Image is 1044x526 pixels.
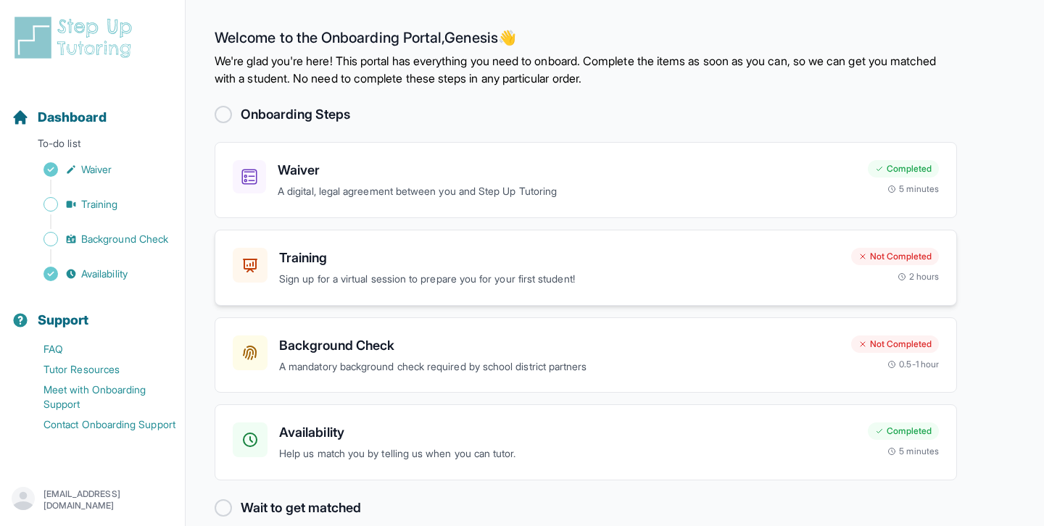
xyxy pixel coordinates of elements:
[38,107,107,128] span: Dashboard
[215,29,957,52] h2: Welcome to the Onboarding Portal, Genesis 👋
[6,84,179,133] button: Dashboard
[6,287,179,336] button: Support
[12,14,141,61] img: logo
[279,359,840,375] p: A mandatory background check required by school district partners
[898,271,940,283] div: 2 hours
[887,446,939,457] div: 5 minutes
[868,160,939,178] div: Completed
[6,136,179,156] p: To-do list
[12,339,185,359] a: FAQ
[43,488,173,512] p: [EMAIL_ADDRESS][DOMAIN_NAME]
[241,498,361,518] h2: Wait to get matched
[12,380,185,414] a: Meet with Onboarding Support
[81,197,118,212] span: Training
[81,162,112,177] span: Waiver
[868,422,939,440] div: Completed
[12,487,173,513] button: [EMAIL_ADDRESS][DOMAIN_NAME]
[81,267,128,281] span: Availability
[12,107,107,128] a: Dashboard
[278,160,856,180] h3: Waiver
[279,422,856,443] h3: Availability
[12,359,185,380] a: Tutor Resources
[215,52,957,87] p: We're glad you're here! This portal has everything you need to onboard. Complete the items as soo...
[279,446,856,462] p: Help us match you by telling us when you can tutor.
[241,104,350,125] h2: Onboarding Steps
[81,232,168,246] span: Background Check
[851,248,939,265] div: Not Completed
[12,414,185,435] a: Contact Onboarding Support
[12,229,185,249] a: Background Check
[215,142,957,218] a: WaiverA digital, legal agreement between you and Step Up TutoringCompleted5 minutes
[279,271,840,288] p: Sign up for a virtual session to prepare you for your first student!
[12,264,185,284] a: Availability
[12,194,185,214] a: Training
[215,230,957,306] a: TrainingSign up for a virtual session to prepare you for your first student!Not Completed2 hours
[215,317,957,393] a: Background CheckA mandatory background check required by school district partnersNot Completed0.5...
[887,183,939,195] div: 5 minutes
[278,183,856,200] p: A digital, legal agreement between you and Step Up Tutoring
[279,248,840,268] h3: Training
[215,404,957,480] a: AvailabilityHelp us match you by telling us when you can tutor.Completed5 minutes
[887,359,939,370] div: 0.5-1 hour
[12,159,185,180] a: Waiver
[279,335,840,356] h3: Background Check
[38,310,89,330] span: Support
[851,335,939,353] div: Not Completed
